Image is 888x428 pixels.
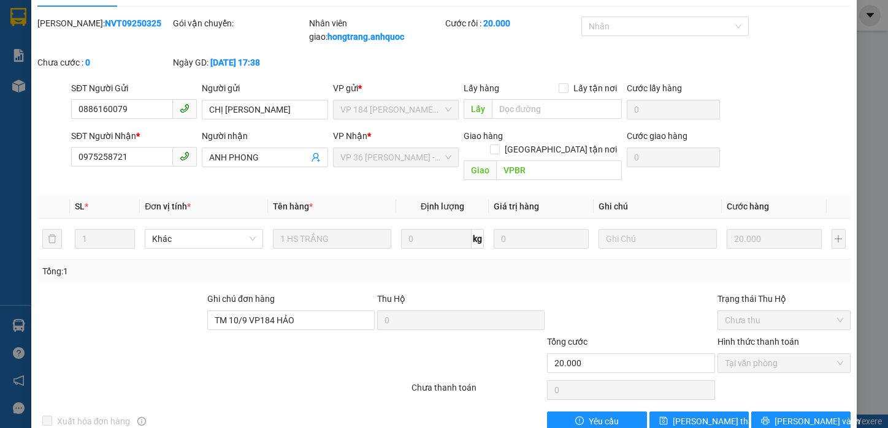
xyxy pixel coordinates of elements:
[340,148,451,167] span: VP 36 Lê Thành Duy - Bà Rịa
[180,151,189,161] span: phone
[37,56,171,69] div: Chưa cước :
[464,160,496,180] span: Giao
[37,17,171,30] div: [PERSON_NAME]:
[483,18,510,28] b: 20.000
[464,99,492,119] span: Lấy
[340,100,451,119] span: VP 184 Nguyễn Văn Trỗi - HCM
[599,229,717,249] input: Ghi Chú
[464,83,499,93] span: Lấy hàng
[309,17,443,43] div: Nhân viên giao:
[333,131,367,141] span: VP Nhận
[42,265,343,278] div: Tổng: 1
[727,229,822,249] input: 0
[627,83,682,93] label: Cước lấy hàng
[494,229,589,249] input: 0
[327,32,404,42] b: hongtrang.anhquoc
[377,294,405,304] span: Thu Hộ
[52,415,136,428] span: Xuất hóa đơn hàng
[568,81,622,95] span: Lấy tận nơi
[273,201,313,211] span: Tên hàng
[589,415,619,428] span: Yêu cầu
[547,337,588,347] span: Tổng cước
[472,229,484,249] span: kg
[207,294,275,304] label: Ghi chú đơn hàng
[575,416,584,426] span: exclamation-circle
[673,415,771,428] span: [PERSON_NAME] thay đổi
[105,18,161,28] b: NVT09250325
[333,81,459,95] div: VP gửi
[311,152,321,162] span: user-add
[725,311,844,329] span: Chưa thu
[145,201,191,211] span: Đơn vị tính
[761,416,770,426] span: printer
[180,103,189,113] span: phone
[173,56,307,69] div: Ngày GD:
[207,310,375,330] input: Ghi chú đơn hàng
[137,417,146,426] span: info-circle
[627,100,720,119] input: Cước lấy hàng
[492,99,622,119] input: Dọc đường
[421,201,464,211] span: Định lượng
[594,195,722,219] th: Ghi chú
[659,416,668,426] span: save
[627,148,720,167] input: Cước giao hàng
[775,415,860,428] span: [PERSON_NAME] và In
[42,229,62,249] button: delete
[273,229,391,249] input: VD: Bàn, Ghế
[832,229,846,249] button: plus
[725,354,844,372] span: Tại văn phòng
[210,58,260,67] b: [DATE] 17:38
[494,201,539,211] span: Giá trị hàng
[202,81,327,95] div: Người gửi
[500,143,622,156] span: [GEOGRAPHIC_DATA] tận nơi
[627,131,687,141] label: Cước giao hàng
[410,381,546,402] div: Chưa thanh toán
[71,129,197,143] div: SĐT Người Nhận
[71,81,197,95] div: SĐT Người Gửi
[152,230,256,248] span: Khác
[718,337,799,347] label: Hình thức thanh toán
[75,201,85,211] span: SL
[173,17,307,30] div: Gói vận chuyển:
[496,160,622,180] input: Dọc đường
[718,292,851,306] div: Trạng thái Thu Hộ
[727,201,769,211] span: Cước hàng
[445,17,579,30] div: Cước rồi :
[464,131,503,141] span: Giao hàng
[85,58,90,67] b: 0
[202,129,327,143] div: Người nhận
